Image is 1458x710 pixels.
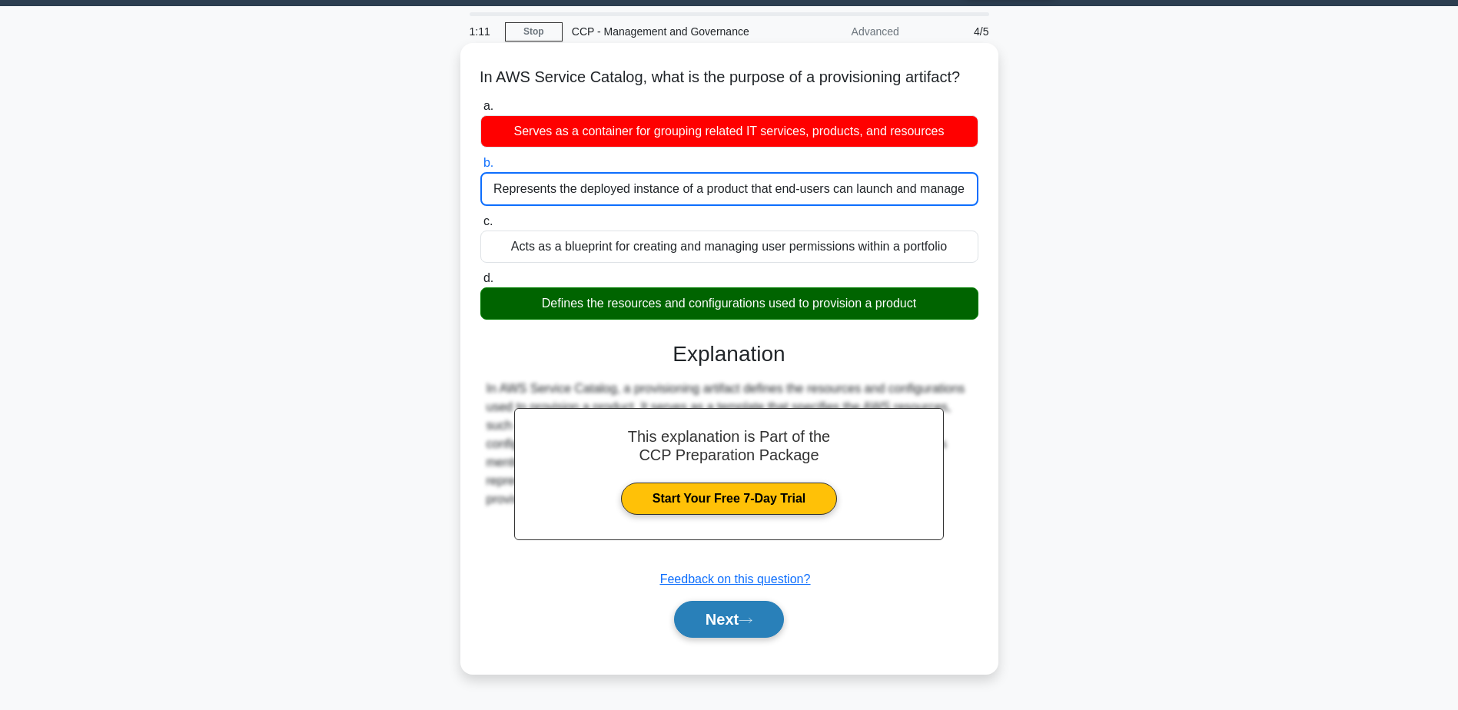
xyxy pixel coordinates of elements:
[774,16,908,47] div: Advanced
[480,115,978,148] div: Serves as a container for grouping related IT services, products, and resources
[460,16,505,47] div: 1:11
[487,380,972,509] div: In AWS Service Catalog, a provisioning artifact defines the resources and configurations used to ...
[908,16,998,47] div: 4/5
[505,22,563,41] a: Stop
[479,68,980,88] h5: In AWS Service Catalog, what is the purpose of a provisioning artifact?
[621,483,837,515] a: Start Your Free 7-Day Trial
[490,341,969,367] h3: Explanation
[483,271,493,284] span: d.
[660,572,811,586] a: Feedback on this question?
[674,601,784,638] button: Next
[483,214,493,227] span: c.
[483,156,493,169] span: b.
[483,99,493,112] span: a.
[480,172,978,206] div: Represents the deployed instance of a product that end-users can launch and manage
[480,287,978,320] div: Defines the resources and configurations used to provision a product
[480,231,978,263] div: Acts as a blueprint for creating and managing user permissions within a portfolio
[563,16,774,47] div: CCP - Management and Governance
